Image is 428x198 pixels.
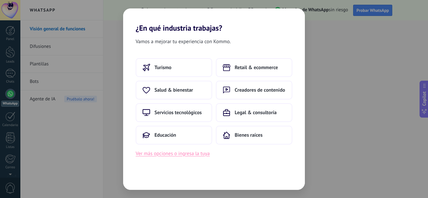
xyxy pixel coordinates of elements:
[216,126,292,145] button: Bienes raíces
[154,87,193,93] span: Salud & bienestar
[154,132,176,138] span: Educación
[216,58,292,77] button: Retail & ecommerce
[235,87,285,93] span: Creadores de contenido
[235,132,263,138] span: Bienes raíces
[235,64,278,71] span: Retail & ecommerce
[216,81,292,99] button: Creadores de contenido
[136,150,210,158] button: Ver más opciones o ingresa la tuya
[136,81,212,99] button: Salud & bienestar
[136,126,212,145] button: Educación
[136,38,231,46] span: Vamos a mejorar tu experiencia con Kommo.
[154,64,171,71] span: Turismo
[136,58,212,77] button: Turismo
[235,109,277,116] span: Legal & consultoría
[154,109,202,116] span: Servicios tecnológicos
[123,8,305,33] h2: ¿En qué industria trabajas?
[136,103,212,122] button: Servicios tecnológicos
[216,103,292,122] button: Legal & consultoría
